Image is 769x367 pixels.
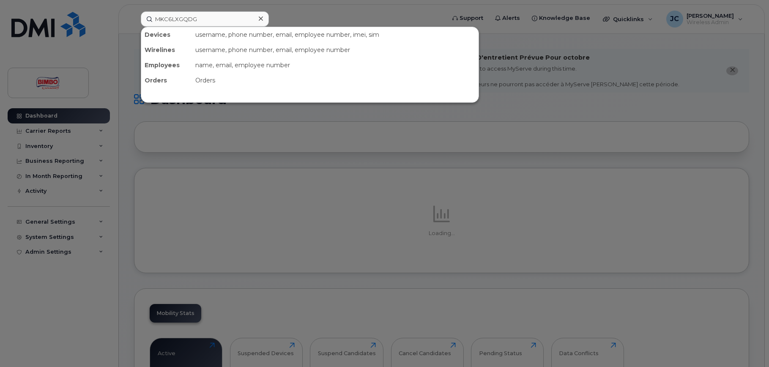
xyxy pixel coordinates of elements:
[192,58,479,73] div: name, email, employee number
[192,73,479,88] div: Orders
[192,27,479,42] div: username, phone number, email, employee number, imei, sim
[141,58,192,73] div: Employees
[141,27,192,42] div: Devices
[192,42,479,58] div: username, phone number, email, employee number
[141,73,192,88] div: Orders
[141,42,192,58] div: Wirelines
